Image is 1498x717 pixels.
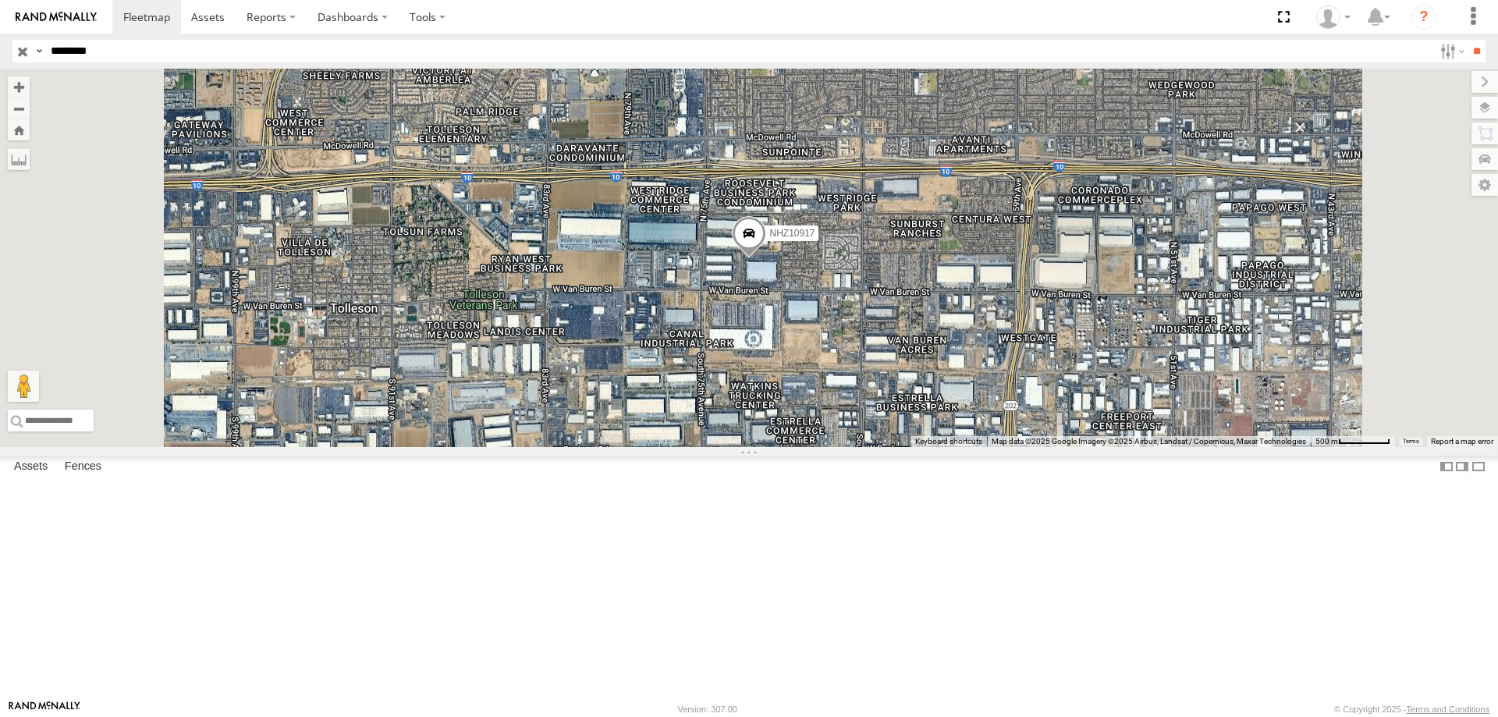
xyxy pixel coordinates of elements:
a: Terms and Conditions [1407,705,1489,714]
label: Hide Summary Table [1471,456,1486,478]
label: Search Query [33,40,45,62]
label: Map Settings [1471,174,1498,196]
div: Zulema McIntosch [1311,5,1356,29]
button: Zoom Home [8,119,30,140]
label: Fences [57,456,109,477]
button: Zoom in [8,76,30,98]
button: Keyboard shortcuts [915,436,982,447]
div: Version: 307.00 [678,705,737,714]
label: Dock Summary Table to the Left [1439,456,1454,478]
button: Zoom out [8,98,30,119]
span: NHZ10917 [769,227,815,238]
span: Map data ©2025 Google Imagery ©2025 Airbus, Landsat / Copernicus, Maxar Technologies [992,437,1306,445]
button: Drag Pegman onto the map to open Street View [8,371,39,402]
a: Report a map error [1431,437,1493,445]
div: © Copyright 2025 - [1334,705,1489,714]
a: Terms (opens in new tab) [1403,438,1419,445]
label: Dock Summary Table to the Right [1454,456,1470,478]
a: Visit our Website [9,701,80,717]
img: rand-logo.svg [16,12,97,23]
i: ? [1411,5,1436,30]
span: 500 m [1315,437,1338,445]
button: Map Scale: 500 m per 63 pixels [1311,436,1395,447]
label: Measure [8,148,30,170]
label: Search Filter Options [1434,40,1468,62]
label: Assets [6,456,55,477]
